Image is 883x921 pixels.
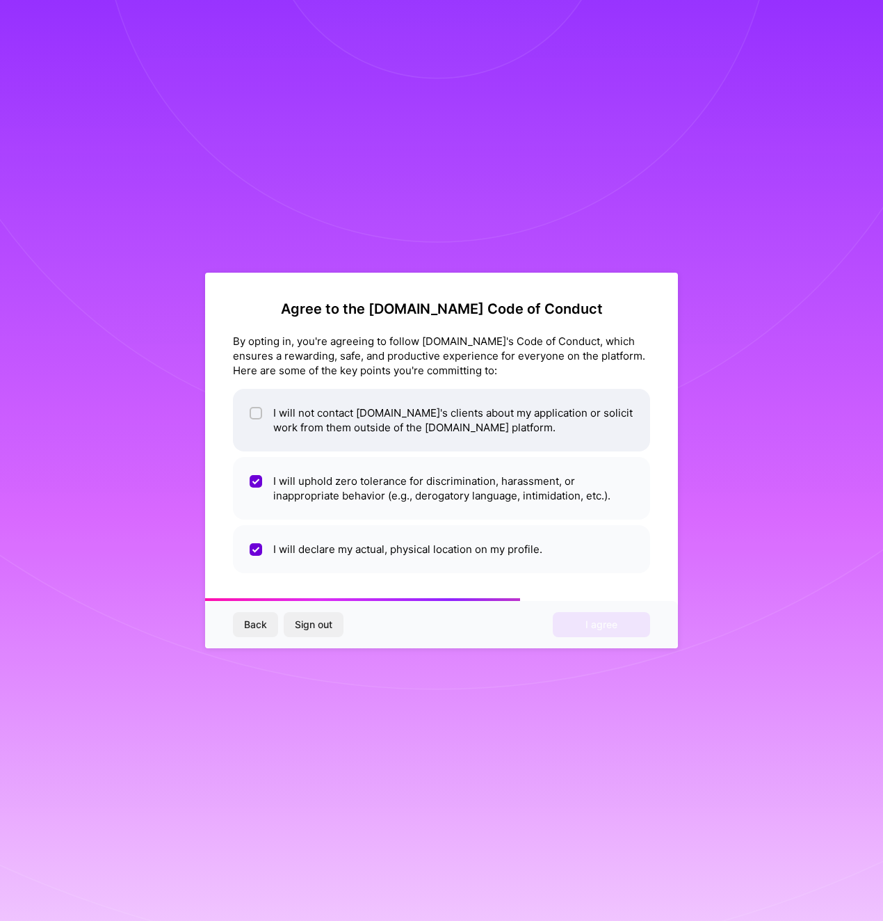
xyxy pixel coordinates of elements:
li: I will uphold zero tolerance for discrimination, harassment, or inappropriate behavior (e.g., der... [233,457,650,520]
li: I will not contact [DOMAIN_NAME]'s clients about my application or solicit work from them outside... [233,389,650,451]
button: Back [233,612,278,637]
li: I will declare my actual, physical location on my profile. [233,525,650,573]
span: Sign out [295,618,332,632]
span: Back [244,618,267,632]
div: By opting in, you're agreeing to follow [DOMAIN_NAME]'s Code of Conduct, which ensures a rewardin... [233,334,650,378]
h2: Agree to the [DOMAIN_NAME] Code of Conduct [233,301,650,317]
button: Sign out [284,612,343,637]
